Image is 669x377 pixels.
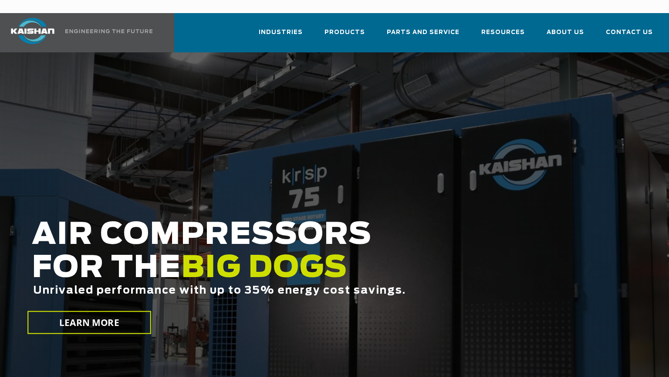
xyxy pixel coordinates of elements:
[259,21,303,51] a: Industries
[65,29,152,33] img: Engineering the future
[481,27,525,38] span: Resources
[606,21,653,51] a: Contact Us
[181,254,348,283] span: BIG DOGS
[547,21,584,51] a: About Us
[259,27,303,38] span: Industries
[547,27,584,38] span: About Us
[324,21,365,51] a: Products
[324,27,365,38] span: Products
[606,27,653,38] span: Contact Us
[387,21,460,51] a: Parts and Service
[33,285,406,296] span: Unrivaled performance with up to 35% energy cost savings.
[32,219,534,324] h2: AIR COMPRESSORS FOR THE
[387,27,460,38] span: Parts and Service
[28,311,152,334] a: LEARN MORE
[60,316,119,329] span: LEARN MORE
[481,21,525,51] a: Resources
